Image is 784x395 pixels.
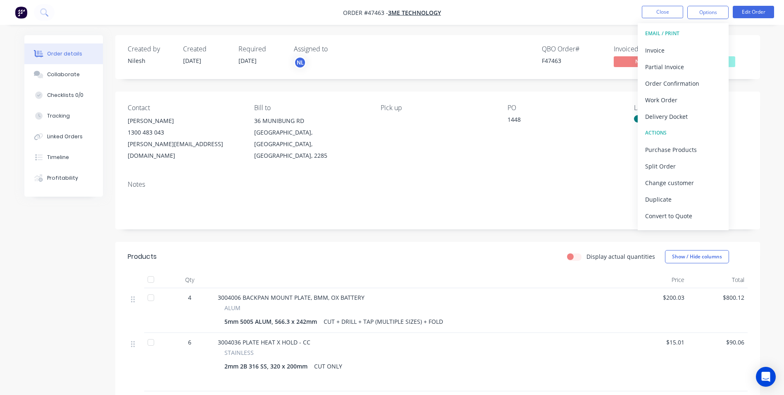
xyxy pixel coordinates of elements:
span: $200.03 [631,293,684,302]
span: ALUM [224,303,241,312]
div: Price [628,272,688,288]
div: Tracking [47,112,70,120]
div: [GEOGRAPHIC_DATA], [GEOGRAPHIC_DATA], [GEOGRAPHIC_DATA], 2285 [254,127,367,161]
button: Convert to Quote [638,207,729,224]
button: Order details [24,43,103,64]
button: Edit Order [733,6,774,18]
button: Profitability [24,168,103,188]
button: Show / Hide columns [665,250,729,263]
div: 2mm 2B 316 SS, 320 x 200mm [224,360,311,372]
button: Partial Invoice [638,58,729,75]
div: Change customer [645,177,721,189]
button: Timeline [24,147,103,168]
div: Delivery Docket [645,111,721,123]
div: ACTIONS [645,128,721,138]
span: Order #47463 - [343,9,388,17]
span: No [614,56,663,67]
div: [PERSON_NAME] [128,115,241,127]
div: Work Order [645,94,721,106]
div: Assigned to [294,45,377,53]
div: Nilesh [128,56,173,65]
button: Tracking [24,106,103,126]
div: Contact [128,104,241,112]
button: Work Order [638,92,729,108]
div: 1448 [508,115,611,127]
button: Linked Orders [24,126,103,147]
div: Created by [128,45,173,53]
span: [DATE] [183,57,201,65]
button: Checklists 0/0 [24,85,103,106]
div: Order details [47,50,82,58]
a: 3ME TECHNOLOGY [388,9,441,17]
div: 1300 483 043 [128,127,241,138]
div: [PERSON_NAME][EMAIL_ADDRESS][DOMAIN_NAME] [128,138,241,161]
img: Factory [15,6,27,19]
div: Profitability [47,174,78,182]
div: Qty [165,272,214,288]
div: Duplicate [645,193,721,205]
div: F47463 [542,56,604,65]
div: PO [508,104,621,112]
div: [PERSON_NAME]1300 483 043[PERSON_NAME][EMAIL_ADDRESS][DOMAIN_NAME] [128,115,241,161]
button: Collaborate [24,64,103,85]
div: QBO Order # [542,45,604,53]
div: Order Confirmation [645,77,721,89]
button: Split Order [638,158,729,174]
span: [DATE] [238,57,257,65]
div: Split Order [645,160,721,172]
span: 6 [188,338,191,347]
div: Purchase Products [645,144,721,156]
div: EMAIL / PRINT [645,28,721,39]
div: Required [238,45,284,53]
button: Invoice [638,42,729,58]
div: Notes [128,181,748,188]
button: EMAIL / PRINT [638,25,729,42]
button: Delivery Docket [638,108,729,125]
span: $800.12 [691,293,744,302]
span: STAINLESS [224,348,254,357]
button: ACTIONS [638,125,729,141]
div: Convert to Quote [645,210,721,222]
span: 4 [188,293,191,302]
div: 36 MUNIBUNG RD[GEOGRAPHIC_DATA], [GEOGRAPHIC_DATA], [GEOGRAPHIC_DATA], 2285 [254,115,367,161]
div: CUT + DRILL + TAP (MULTIPLE SIZES) + FOLD [320,316,446,328]
div: Linked Orders [47,133,83,140]
button: Duplicate [638,191,729,207]
div: 5mm 5005 ALUM, 566.3 x 242mm [224,316,320,328]
div: 36 MUNIBUNG RD [254,115,367,127]
div: Partial Invoice [645,61,721,73]
button: Change customer [638,174,729,191]
div: Open Intercom Messenger [756,367,776,387]
span: $15.01 [631,338,684,347]
div: Invoice [645,44,721,56]
div: BREAK PRESS [634,115,673,123]
span: $90.06 [691,338,744,347]
span: 3004036 PLATE HEAT X HOLD - CC [218,338,310,346]
div: Total [688,272,748,288]
div: Collaborate [47,71,80,78]
div: Bill to [254,104,367,112]
div: Timeline [47,154,69,161]
div: Created [183,45,229,53]
button: NL [294,56,306,69]
button: Order Confirmation [638,75,729,92]
div: Pick up [381,104,494,112]
button: Options [687,6,729,19]
span: 3004006 BACKPAN MOUNT PLATE, BMM, OX BATTERY [218,294,365,301]
label: Display actual quantities [586,252,655,261]
button: Archive [638,224,729,241]
div: Archive [645,226,721,238]
div: Labels [634,104,747,112]
button: Close [642,6,683,18]
div: Products [128,252,157,262]
button: Purchase Products [638,141,729,158]
div: Checklists 0/0 [47,92,83,99]
div: Invoiced [614,45,676,53]
div: CUT ONLY [311,360,346,372]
